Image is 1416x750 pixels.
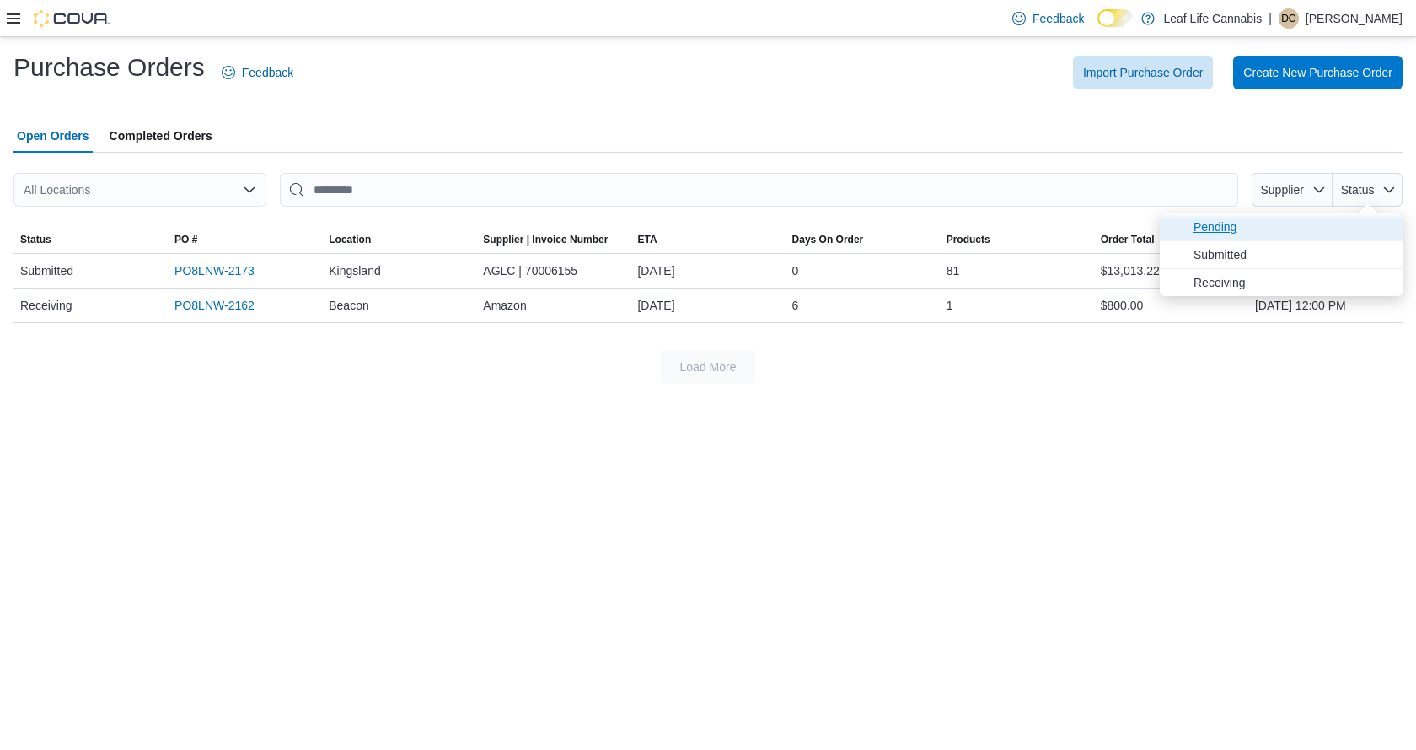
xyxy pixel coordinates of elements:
[110,119,212,153] span: Completed Orders
[1094,226,1248,253] button: Order Total
[1160,269,1403,296] li: Receiving
[329,295,368,316] span: Beacon
[174,233,197,246] span: PO #
[34,10,110,27] img: Cova
[20,295,72,316] span: Receiving
[1160,213,1403,241] li: Pending
[1261,183,1304,197] span: Supplier
[792,261,799,281] span: 0
[1341,183,1375,197] span: Status
[476,226,630,253] button: Supplier | Invoice Number
[680,359,737,375] span: Load More
[1160,241,1403,269] li: Submitted
[13,226,168,253] button: Status
[20,261,73,281] span: Submitted
[1306,8,1403,29] p: [PERSON_NAME]
[1032,10,1084,27] span: Feedback
[1097,27,1098,28] span: Dark Mode
[1193,217,1392,237] span: Pending
[174,295,255,316] a: PO8LNW-2162
[1243,64,1392,81] span: Create New Purchase Order
[1252,173,1333,207] button: Supplier
[1163,8,1262,29] p: Leaf Life Cannabis
[637,233,657,246] span: ETA
[476,289,630,322] div: Amazon
[792,233,864,246] span: Days On Order
[1193,245,1392,265] span: Submitted
[1094,254,1248,288] div: $13,013.22
[329,233,371,246] div: Location
[630,289,785,322] div: [DATE]
[1193,272,1392,293] span: Receiving
[168,226,322,253] button: PO #
[1248,289,1403,322] div: [DATE] 12:00 PM
[20,233,51,246] span: Status
[280,173,1238,207] input: This is a search bar. After typing your query, hit enter to filter the results lower in the page.
[329,261,381,281] span: Kingsland
[174,261,255,281] a: PO8LNW-2173
[17,119,89,153] span: Open Orders
[630,254,785,288] div: [DATE]
[483,233,608,246] span: Supplier | Invoice Number
[1006,2,1091,35] a: Feedback
[243,183,256,197] button: Open list of options
[661,350,755,384] button: Load More
[786,226,940,253] button: Days On Order
[1268,8,1272,29] p: |
[13,51,205,84] h1: Purchase Orders
[792,295,799,316] span: 6
[1233,56,1403,89] button: Create New Purchase Order
[1094,289,1248,322] div: $800.00
[1097,9,1133,27] input: Dark Mode
[1279,8,1299,29] div: David Calf Robe
[1073,56,1213,89] button: Import Purchase Order
[940,226,1094,253] button: Products
[1083,64,1203,81] span: Import Purchase Order
[630,226,785,253] button: ETA
[1160,213,1403,296] ul: Status
[1281,8,1295,29] span: DC
[947,295,953,316] span: 1
[947,233,990,246] span: Products
[322,226,476,253] button: Location
[1101,233,1155,246] span: Order Total
[242,64,293,81] span: Feedback
[476,254,630,288] div: AGLC | 70006155
[215,56,300,89] a: Feedback
[1333,173,1403,207] button: Status
[947,261,960,281] span: 81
